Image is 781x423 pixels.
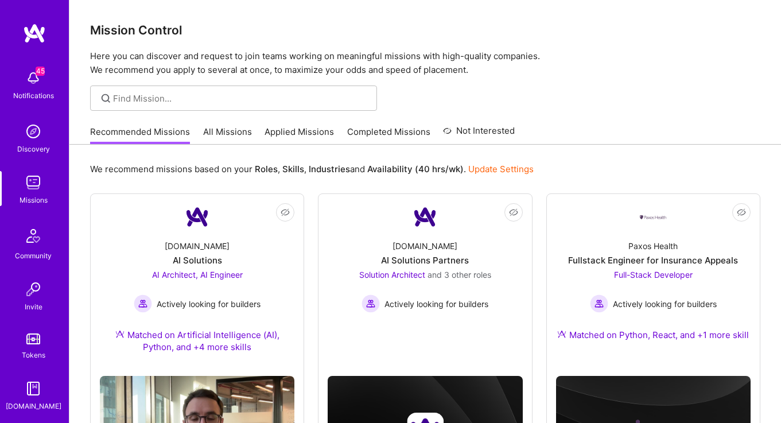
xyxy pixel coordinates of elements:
span: Actively looking for builders [384,298,488,310]
img: Ateam Purple Icon [557,329,566,339]
input: Find Mission... [113,92,368,104]
a: Company LogoPaxos HealthFullstack Engineer for Insurance AppealsFull-Stack Developer Actively loo... [556,203,751,355]
img: Actively looking for builders [362,294,380,313]
img: Ateam Purple Icon [115,329,125,339]
a: Update Settings [468,164,534,174]
span: 45 [36,67,45,76]
img: discovery [22,120,45,143]
div: Tokens [22,349,45,361]
a: Applied Missions [265,126,334,145]
span: and 3 other roles [428,270,491,280]
img: teamwork [22,171,45,194]
div: [DOMAIN_NAME] [6,400,61,412]
div: Missions [20,194,48,206]
i: icon EyeClosed [737,208,746,217]
img: Community [20,222,47,250]
img: Actively looking for builders [134,294,152,313]
img: Company Logo [184,203,211,231]
div: Matched on Artificial Intelligence (AI), Python, and +4 more skills [100,329,294,353]
img: bell [22,67,45,90]
div: AI Solutions Partners [381,254,469,266]
b: Industries [309,164,350,174]
img: Company Logo [639,214,667,220]
div: Matched on Python, React, and +1 more skill [557,329,749,341]
a: Completed Missions [347,126,430,145]
img: logo [23,23,46,44]
div: [DOMAIN_NAME] [393,240,457,252]
div: Fullstack Engineer for Insurance Appeals [568,254,738,266]
span: AI Architect, AI Engineer [152,270,243,280]
p: We recommend missions based on your , , and . [90,163,534,175]
div: Paxos Health [628,240,678,252]
div: Invite [25,301,42,313]
b: Availability (40 hrs/wk) [367,164,464,174]
div: Notifications [13,90,54,102]
img: tokens [26,333,40,344]
div: Discovery [17,143,50,155]
div: Community [15,250,52,262]
p: Here you can discover and request to join teams working on meaningful missions with high-quality ... [90,49,760,77]
a: Company Logo[DOMAIN_NAME]AI SolutionsAI Architect, AI Engineer Actively looking for buildersActiv... [100,203,294,367]
a: All Missions [203,126,252,145]
img: Actively looking for builders [590,294,608,313]
a: Recommended Missions [90,126,190,145]
img: Invite [22,278,45,301]
span: Solution Architect [359,270,425,280]
i: icon EyeClosed [509,208,518,217]
div: AI Solutions [173,254,222,266]
img: guide book [22,377,45,400]
span: Full-Stack Developer [614,270,693,280]
h3: Mission Control [90,23,760,37]
img: Company Logo [411,203,439,231]
b: Skills [282,164,304,174]
span: Actively looking for builders [613,298,717,310]
a: Company Logo[DOMAIN_NAME]AI Solutions PartnersSolution Architect and 3 other rolesActively lookin... [328,203,522,340]
div: [DOMAIN_NAME] [165,240,230,252]
a: Not Interested [443,124,515,145]
b: Roles [255,164,278,174]
i: icon SearchGrey [99,92,112,105]
i: icon EyeClosed [281,208,290,217]
span: Actively looking for builders [157,298,261,310]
